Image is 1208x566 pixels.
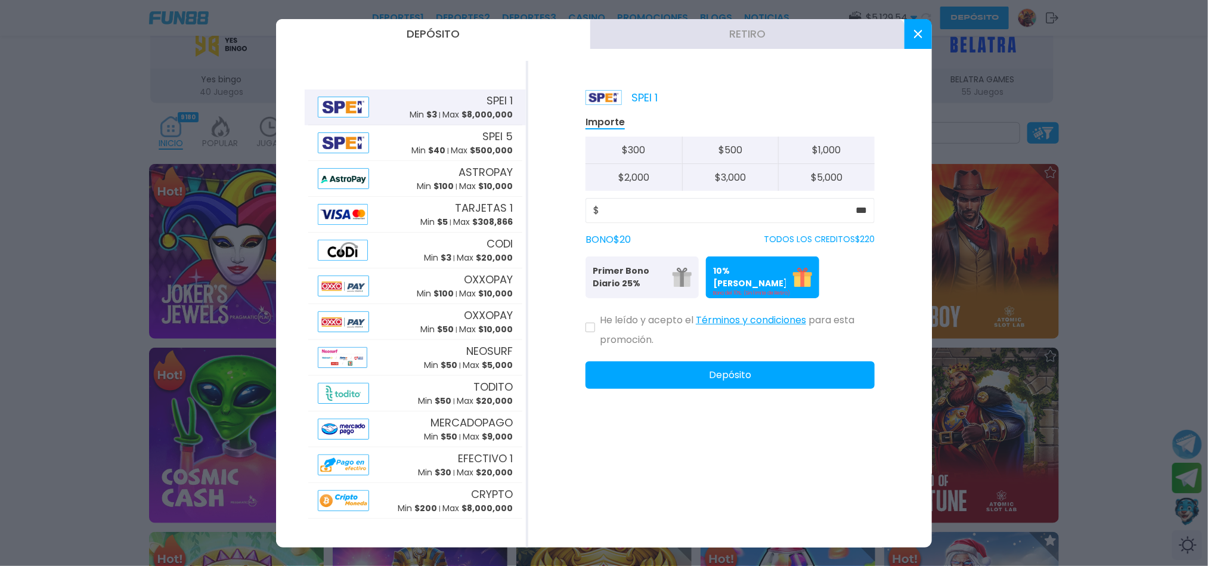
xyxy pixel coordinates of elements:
button: AlipayEFECTIVO 1Min $30Max $20,000 [305,447,526,483]
img: Alipay [318,168,369,189]
p: Importe [586,116,625,129]
img: Alipay [318,490,369,511]
button: $5,000 [778,164,875,191]
img: Alipay [318,419,369,440]
label: BONO $ 20 [586,233,631,247]
button: Términos y condiciones [696,308,806,333]
p: Max [442,109,513,121]
span: $ 500,000 [470,144,513,156]
span: ASTROPAY [459,164,513,180]
span: $ 5,000 [482,359,513,371]
img: Alipay [318,204,368,225]
span: CODI [487,236,513,252]
img: Alipay [318,454,369,475]
button: Depósito [276,19,590,49]
span: NEOSURF [466,343,513,359]
img: Alipay [318,132,369,153]
p: Max [457,395,513,407]
p: Min [420,216,448,228]
button: $300 [586,137,682,164]
img: Platform Logo [586,90,622,105]
p: Min [418,395,451,407]
p: SPEI 1 [586,89,658,106]
button: AlipayOXXOPAYMin $100Max $10,000 [305,268,526,304]
p: TODOS LOS CREDITOS $ 220 [764,233,875,246]
span: $ 50 [437,323,454,335]
img: gift [673,268,692,287]
img: Alipay [318,311,369,332]
img: Alipay [318,240,368,261]
button: AlipayTODITOMin $50Max $20,000 [305,376,526,412]
span: $ 50 [435,395,451,407]
p: Max [451,144,513,157]
p: Min [420,323,454,336]
img: Alipay [318,347,367,368]
img: Alipay [318,276,369,296]
span: $ 50 [441,359,457,371]
p: Max [457,252,513,264]
button: $1,000 [778,137,875,164]
span: OXXOPAY [464,271,513,287]
p: Max [453,216,513,228]
p: Max [463,431,513,443]
span: $ 10,000 [478,287,513,299]
span: $ [593,203,599,218]
span: TARJETAS 1 [455,200,513,216]
span: $ 3 [426,109,437,120]
p: Max [442,502,513,515]
img: gift [793,268,812,287]
button: AlipayOXXOPAYMin $50Max $10,000 [305,304,526,340]
span: SPEI 1 [487,92,513,109]
button: Depósito [586,361,875,389]
span: $ 20,000 [476,466,513,478]
p: Max [459,180,513,193]
button: $3,000 [682,164,779,191]
p: Min [424,431,457,443]
span: SPEI 5 [482,128,513,144]
button: AlipaySPEI 5Min $40Max $500,000 [305,125,526,161]
button: AlipayNEOSURFMin $50Max $5,000 [305,340,526,376]
span: $ 200 [414,502,437,514]
span: $ 100 [433,180,454,192]
button: AlipayASTROPAYMin $100Max $10,000 [305,161,526,197]
p: Min [411,144,445,157]
span: $ 50 [441,431,457,443]
span: TODITO [473,379,513,395]
span: MERCADOPAGO [430,415,513,431]
p: Min [417,180,454,193]
button: Retiro [590,19,905,49]
p: Primer Bono Diario 25% [593,265,665,290]
span: $ 9,000 [482,431,513,443]
p: Min [418,466,451,479]
span: $ 20,000 [476,252,513,264]
span: $ 100 [433,287,454,299]
p: Min [424,252,451,264]
span: $ 30 [435,466,451,478]
p: He leído y acepto el para esta promoción. [600,308,875,347]
p: Max [459,323,513,336]
img: Alipay [318,383,369,404]
button: AlipayCODIMin $3Max $20,000 [305,233,526,268]
button: 10% [PERSON_NAME]Bono del 10%: (Sin límite de Retiro) [706,256,819,298]
span: $ 20,000 [476,395,513,407]
span: $ 308,866 [472,216,513,228]
span: $ 5 [437,216,448,228]
p: Min [398,502,437,515]
span: $ 40 [428,144,445,156]
button: AlipayTARJETAS 1Min $5Max $308,866 [305,197,526,233]
p: Max [459,287,513,300]
p: Min [424,359,457,372]
p: Max [457,466,513,479]
span: $ 10,000 [478,323,513,335]
button: AlipayMERCADOPAGOMin $50Max $9,000 [305,412,526,447]
span: CRYPTO [471,486,513,502]
button: Primer Bono Diario 25% [586,256,699,298]
p: 10% [PERSON_NAME] [713,265,786,290]
p: Max [463,359,513,372]
img: Alipay [318,97,369,117]
p: Bono del 10%: (Sin límite de Retiro) [713,290,812,297]
span: $ 8,000,000 [461,109,513,120]
span: $ 3 [441,252,451,264]
span: $ 10,000 [478,180,513,192]
span: OXXOPAY [464,307,513,323]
